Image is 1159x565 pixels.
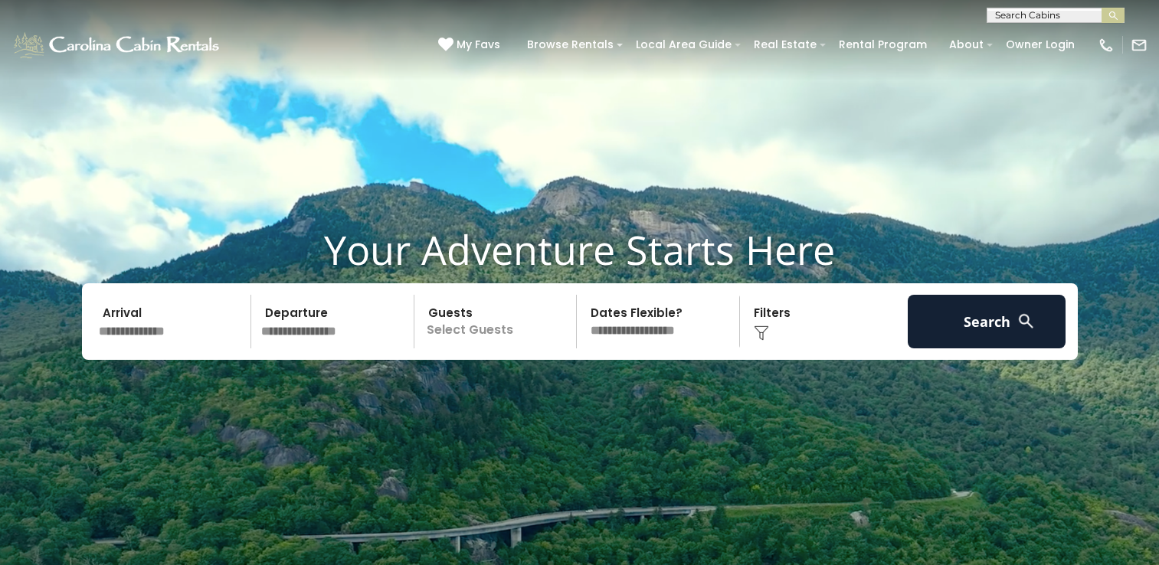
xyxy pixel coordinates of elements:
img: phone-regular-white.png [1098,37,1115,54]
img: search-regular-white.png [1017,312,1036,331]
a: About [941,33,991,57]
a: Local Area Guide [628,33,739,57]
a: Real Estate [746,33,824,57]
a: Browse Rentals [519,33,621,57]
span: My Favs [457,37,500,53]
a: My Favs [438,37,504,54]
img: mail-regular-white.png [1131,37,1148,54]
a: Owner Login [998,33,1082,57]
a: Rental Program [831,33,935,57]
img: filter--v1.png [754,325,769,341]
img: White-1-1-2.png [11,30,224,60]
p: Select Guests [419,295,577,348]
h1: Your Adventure Starts Here [11,226,1148,273]
button: Search [908,295,1066,348]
